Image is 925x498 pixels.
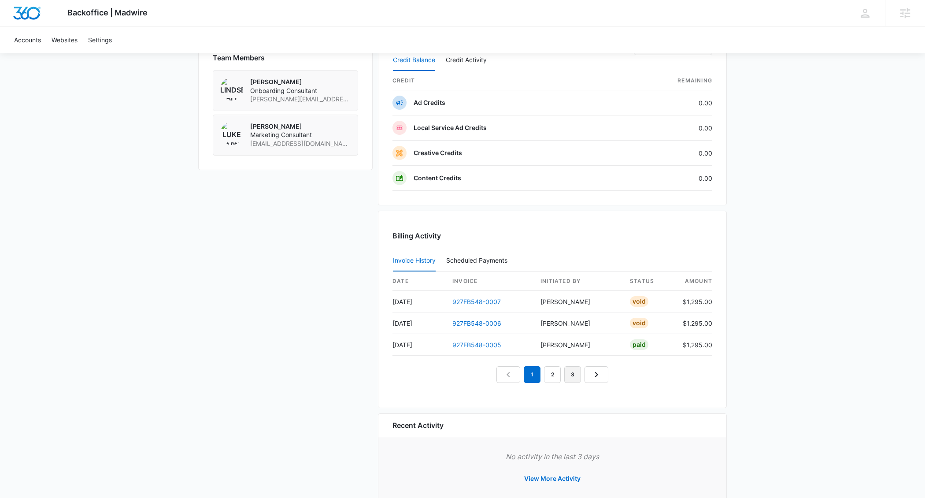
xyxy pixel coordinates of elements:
th: amount [676,272,712,291]
span: Onboarding Consultant [250,86,351,95]
th: invoice [445,272,533,291]
td: 0.00 [619,90,712,115]
td: [PERSON_NAME] [533,291,623,312]
h3: Billing Activity [392,230,712,241]
td: [DATE] [392,291,445,312]
a: 927FB548-0007 [452,298,501,305]
p: Ad Credits [414,98,445,107]
th: credit [392,71,619,90]
p: Content Credits [414,174,461,182]
td: 0.00 [619,141,712,166]
th: Remaining [619,71,712,90]
th: status [623,272,676,291]
td: [PERSON_NAME] [533,334,623,356]
div: Paid [630,339,648,350]
a: 927FB548-0006 [452,320,501,327]
a: Next Page [585,366,608,383]
p: No activity in the last 3 days [392,451,712,462]
nav: Pagination [496,366,608,383]
td: $1,295.00 [676,291,712,312]
span: Backoffice | Madwire [67,8,148,17]
td: [PERSON_NAME] [533,312,623,334]
button: Invoice History [393,250,436,271]
a: 927FB548-0005 [452,341,501,349]
p: [PERSON_NAME] [250,122,351,131]
th: Initiated By [533,272,623,291]
th: date [392,272,445,291]
a: Accounts [9,26,46,53]
a: Page 3 [564,366,581,383]
td: $1,295.00 [676,334,712,356]
a: Settings [83,26,117,53]
span: [EMAIL_ADDRESS][DOMAIN_NAME] [250,139,351,148]
p: Local Service Ad Credits [414,123,487,132]
h6: Recent Activity [392,420,444,431]
p: [PERSON_NAME] [250,78,351,86]
td: 0.00 [619,166,712,191]
span: Marketing Consultant [250,130,351,139]
div: Void [630,296,648,307]
div: Scheduled Payments [446,257,511,264]
button: Credit Activity [446,50,487,71]
span: [PERSON_NAME][EMAIL_ADDRESS][PERSON_NAME][DOMAIN_NAME] [250,95,351,104]
button: Credit Balance [393,50,435,71]
button: View More Activity [515,468,589,489]
td: $1,295.00 [676,312,712,334]
img: Lindsey Collett [220,78,243,100]
img: Luke Barnes [220,122,243,145]
div: Void [630,318,648,328]
a: Page 2 [544,366,561,383]
em: 1 [524,366,540,383]
span: Team Members [213,52,265,63]
td: 0.00 [619,115,712,141]
td: [DATE] [392,334,445,356]
td: [DATE] [392,312,445,334]
a: Websites [46,26,83,53]
p: Creative Credits [414,149,462,157]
